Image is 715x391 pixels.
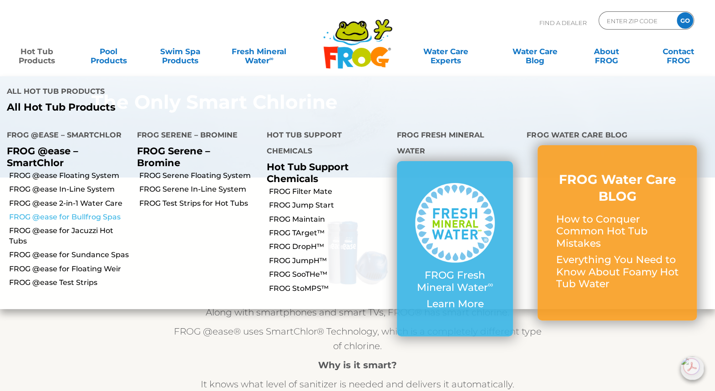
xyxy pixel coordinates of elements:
[415,183,495,315] a: FROG Fresh Mineral Water∞ Learn More
[267,161,349,184] a: Hot Tub Support Chemicals
[527,127,708,145] h4: FROG Water Care Blog
[9,250,130,260] a: FROG @ease for Sundance Spas
[397,127,513,161] h4: FROG Fresh Mineral Water
[269,242,390,252] a: FROG DropH™
[507,42,563,61] a: Water CareBlog
[9,264,130,274] a: FROG @ease for Floating Weir
[152,42,208,61] a: Swim SpaProducts
[269,228,390,238] a: FROG TArget™
[578,42,634,61] a: AboutFROG
[9,184,130,194] a: FROG @ease In-Line System
[269,200,390,210] a: FROG Jump Start
[269,269,390,279] a: FROG SooTHe™
[139,171,260,181] a: FROG Serene Floating System
[556,171,679,204] h3: FROG Water Care BLOG
[556,254,679,290] p: Everything You Need to Know About Foamy Hot Tub Water
[139,198,260,208] a: FROG Test Strips for Hot Tubs
[269,187,390,197] a: FROG Filter Mate
[556,171,679,295] a: FROG Water Care BLOG How to Conquer Common Hot Tub Mistakes Everything You Need to Know About Foa...
[267,127,383,161] h4: Hot Tub Support Chemicals
[269,55,273,62] sup: ∞
[9,226,130,246] a: FROG @ease for Jacuzzi Hot Tubs
[9,42,65,61] a: Hot TubProducts
[415,298,495,310] p: Learn More
[139,184,260,194] a: FROG Serene In-Line System
[269,214,390,224] a: FROG Maintain
[269,256,390,266] a: FROG JumpH™
[556,213,679,249] p: How to Conquer Common Hot Tub Mistakes
[7,83,350,102] h4: All Hot Tub Products
[9,278,130,288] a: FROG @ease Test Strips
[7,127,123,145] h4: FROG @ease – SmartChlor
[539,11,587,34] p: Find A Dealer
[680,356,704,380] img: openIcon
[9,198,130,208] a: FROG @ease 2-in-1 Water Care
[224,42,294,61] a: Fresh MineralWater∞
[137,127,254,145] h4: FROG Serene – Bromine
[606,14,667,27] input: Zip Code Form
[318,360,397,371] strong: Why is it smart?
[171,305,544,320] p: Along with smartphones and smart TVs, FROG® has smart chlorine.
[677,12,693,29] input: GO
[171,324,544,353] p: FROG @ease® uses SmartChlor® Technology, which is a completely different type of chlorine.
[7,145,123,168] p: FROG @ease – SmartChlor
[488,280,493,289] sup: ∞
[81,42,136,61] a: PoolProducts
[269,284,390,294] a: FROG StoMPS™
[650,42,706,61] a: ContactFROG
[7,102,350,113] a: All Hot Tub Products
[9,171,130,181] a: FROG @ease Floating System
[137,145,254,168] p: FROG Serene – Bromine
[401,42,491,61] a: Water CareExperts
[9,212,130,222] a: FROG @ease for Bullfrog Spas
[415,269,495,294] p: FROG Fresh Mineral Water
